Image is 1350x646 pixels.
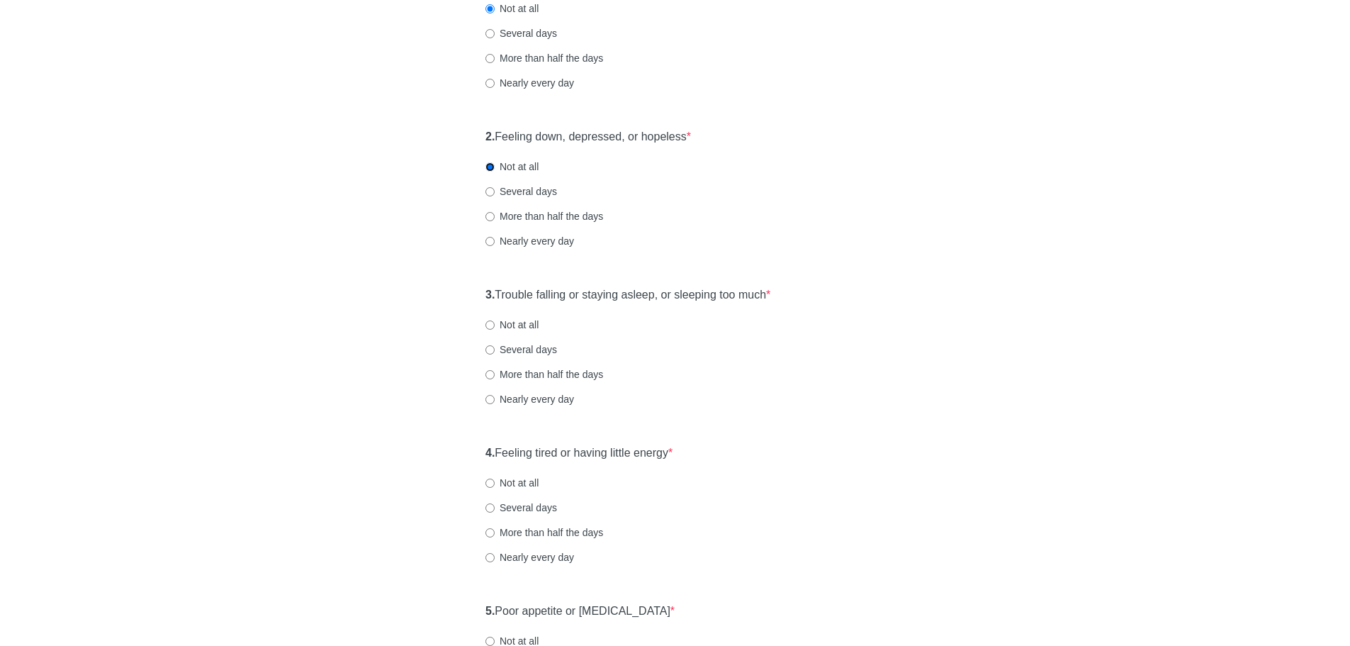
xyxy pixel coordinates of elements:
[485,160,539,174] label: Not at all
[485,447,495,459] strong: 4.
[485,162,495,172] input: Not at all
[485,76,574,90] label: Nearly every day
[485,54,495,63] input: More than half the days
[485,445,673,462] label: Feeling tired or having little energy
[485,501,557,515] label: Several days
[485,553,495,562] input: Nearly every day
[485,187,495,196] input: Several days
[485,321,495,330] input: Not at all
[485,343,557,357] label: Several days
[485,212,495,221] input: More than half the days
[485,392,574,406] label: Nearly every day
[485,528,495,538] input: More than half the days
[485,130,495,143] strong: 2.
[485,4,495,13] input: Not at all
[485,1,539,16] label: Not at all
[485,289,495,301] strong: 3.
[485,345,495,355] input: Several days
[485,26,557,40] label: Several days
[485,525,603,540] label: More than half the days
[485,287,770,303] label: Trouble falling or staying asleep, or sleeping too much
[485,234,574,248] label: Nearly every day
[485,367,603,382] label: More than half the days
[485,479,495,488] input: Not at all
[485,550,574,564] label: Nearly every day
[485,129,691,145] label: Feeling down, depressed, or hopeless
[485,184,557,199] label: Several days
[485,395,495,404] input: Nearly every day
[485,637,495,646] input: Not at all
[485,79,495,88] input: Nearly every day
[485,209,603,223] label: More than half the days
[485,503,495,513] input: Several days
[485,603,675,620] label: Poor appetite or [MEDICAL_DATA]
[485,605,495,617] strong: 5.
[485,29,495,38] input: Several days
[485,476,539,490] label: Not at all
[485,318,539,332] label: Not at all
[485,51,603,65] label: More than half the days
[485,237,495,246] input: Nearly every day
[485,370,495,379] input: More than half the days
